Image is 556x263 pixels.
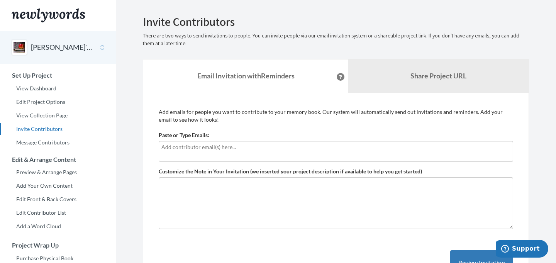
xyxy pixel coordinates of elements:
h3: Project Wrap Up [0,242,116,249]
h3: Edit & Arrange Content [0,156,116,163]
input: Add contributor email(s) here... [161,143,510,151]
img: Newlywords logo [12,8,85,22]
h2: Invite Contributors [143,15,529,28]
label: Paste or Type Emails: [159,131,209,139]
p: There are two ways to send invitations to people. You can invite people via our email invitation ... [143,32,529,48]
button: [PERSON_NAME]'s InterVarsity Farewell [31,42,93,53]
iframe: Opens a widget where you can chat to one of our agents [496,240,548,259]
label: Customize the Note in Your Invitation (we inserted your project description if available to help ... [159,168,422,175]
strong: Email Invitation with Reminders [197,71,295,80]
h3: Set Up Project [0,72,116,79]
b: Share Project URL [410,71,466,80]
p: Add emails for people you want to contribute to your memory book. Our system will automatically s... [159,108,513,124]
